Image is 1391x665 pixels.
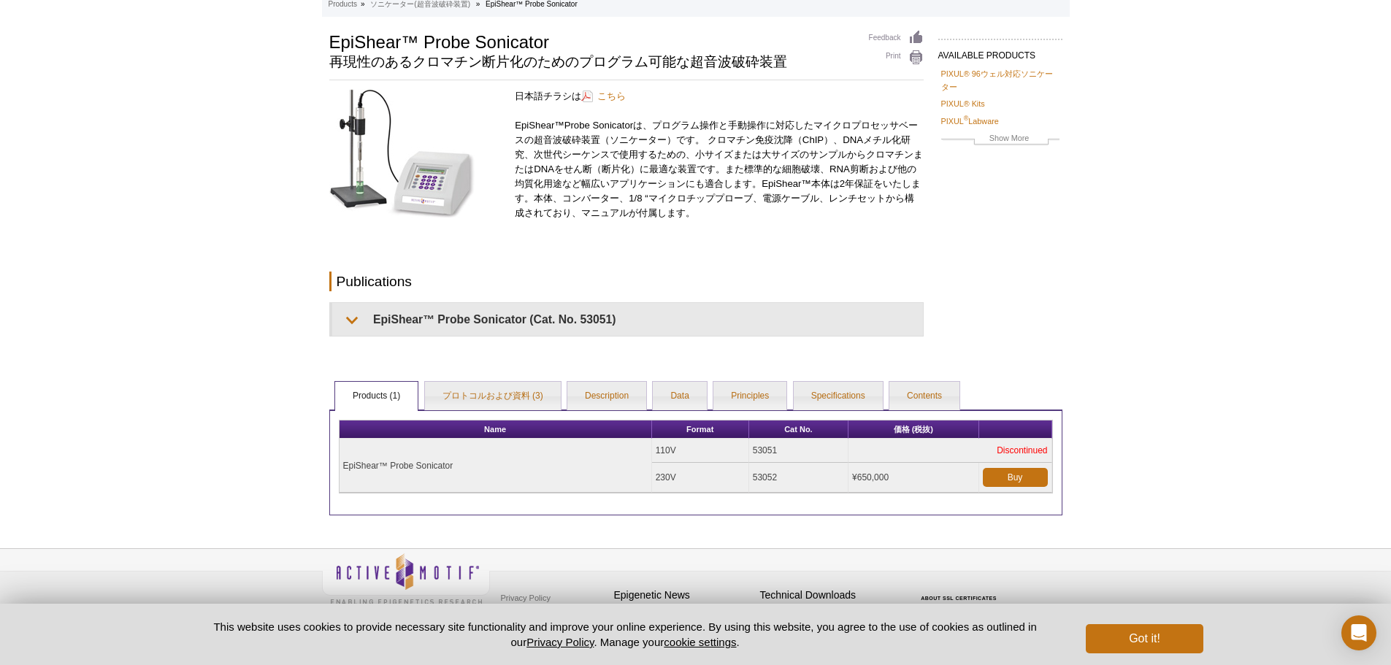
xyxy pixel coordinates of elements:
h4: Technical Downloads [760,589,899,601]
p: EpiShear™Probe Sonicatorは、プログラム操作と手動操作に対応したマイクロプロセッサベースの超音波破砕装置（ソニケーター）です。 クロマチン免疫沈降（ChIP）、DNAメチル... [515,118,923,220]
sup: ® [964,115,969,122]
a: Buy [983,468,1048,487]
h1: EpiShear™ Probe Sonicator [329,30,854,52]
h2: Publications [329,272,924,291]
a: Data [653,382,706,411]
img: Click on the image for more information on the EpiShear Probe Sonicator. [329,89,475,218]
button: Got it! [1086,624,1203,653]
td: EpiShear™ Probe Sonicator [340,439,652,493]
summary: EpiShear™ Probe Sonicator (Cat. No. 53051) [332,303,923,336]
th: 価格 (税抜) [848,420,978,439]
td: ¥650,000 [848,463,978,493]
p: This website uses cookies to provide necessary site functionality and improve your online experie... [188,619,1062,650]
td: 230V [652,463,749,493]
img: Active Motif, [322,549,490,608]
p: 日本語チラシは [515,89,923,104]
a: Description [567,382,646,411]
a: Contents [889,382,959,411]
a: PIXUL® Kits [941,97,985,110]
a: Principles [713,382,786,411]
a: Feedback [869,30,924,46]
a: Privacy Policy [526,636,594,648]
a: PIXUL® 96ウェル対応ソニケーター [941,67,1059,93]
table: Click to Verify - This site chose Symantec SSL for secure e-commerce and confidential communicati... [906,574,1016,607]
td: 110V [652,439,749,463]
td: 53051 [749,439,848,463]
button: cookie settings [664,636,736,648]
td: Discontinued [848,439,1051,463]
h4: Epigenetic News [614,589,753,601]
a: ABOUT SSL CERTIFICATES [921,596,997,601]
h2: AVAILABLE PRODUCTS [938,39,1062,65]
a: こちら [581,89,626,103]
a: Products (1) [335,382,418,411]
th: Name [340,420,652,439]
div: Open Intercom Messenger [1341,615,1376,650]
h2: 再現性のあるクロマチン断片化のためのプログラム可能な超音波破砕装置 [329,55,854,69]
td: 53052 [749,463,848,493]
a: Privacy Policy [497,587,554,609]
a: Specifications [794,382,883,411]
a: PIXUL®Labware [941,115,999,128]
a: Print [869,50,924,66]
th: Cat No. [749,420,848,439]
a: Show More [941,131,1059,148]
th: Format [652,420,749,439]
a: プロトコルおよび資料 (3) [425,382,561,411]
